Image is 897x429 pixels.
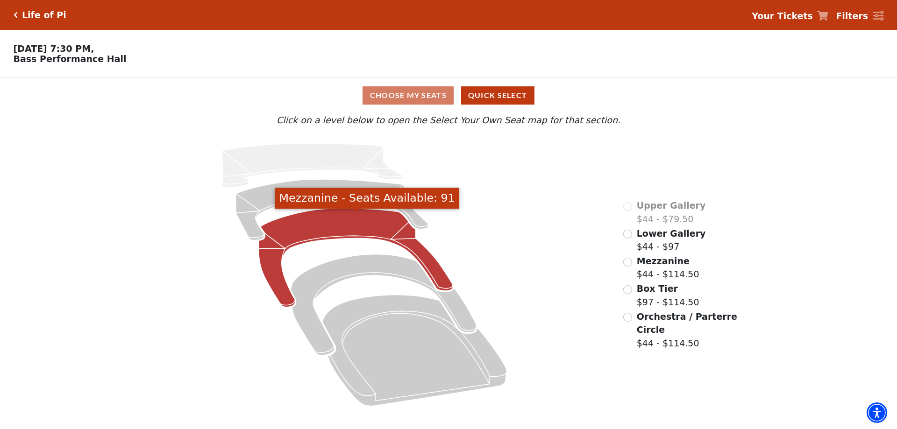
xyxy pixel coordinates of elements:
path: Orchestra / Parterre Circle - Seats Available: 24 [322,295,507,406]
div: Mezzanine - Seats Available: 91 [275,188,459,209]
input: Box Tier$97 - $114.50 [623,285,632,294]
input: Lower Gallery$44 - $97 [623,230,632,239]
label: $44 - $79.50 [637,199,706,225]
h5: Life of Pi [22,10,66,21]
path: Upper Gallery - Seats Available: 0 [222,144,404,188]
div: Accessibility Menu [867,402,887,423]
a: Filters [836,9,883,23]
input: Mezzanine$44 - $114.50 [623,258,632,267]
label: $97 - $114.50 [637,282,699,309]
p: Click on a level below to open the Select Your Own Seat map for that section. [119,113,778,127]
strong: Filters [836,11,868,21]
path: Lower Gallery - Seats Available: 170 [236,179,428,240]
label: $44 - $114.50 [637,254,699,281]
label: $44 - $97 [637,227,706,253]
button: Quick Select [461,86,534,105]
span: Box Tier [637,283,678,294]
label: $44 - $114.50 [637,310,739,350]
span: Orchestra / Parterre Circle [637,311,737,335]
input: Orchestra / Parterre Circle$44 - $114.50 [623,313,632,322]
span: Mezzanine [637,256,690,266]
a: Click here to go back to filters [14,12,18,18]
a: Your Tickets [752,9,828,23]
strong: Your Tickets [752,11,813,21]
span: Lower Gallery [637,228,706,239]
span: Upper Gallery [637,200,706,211]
